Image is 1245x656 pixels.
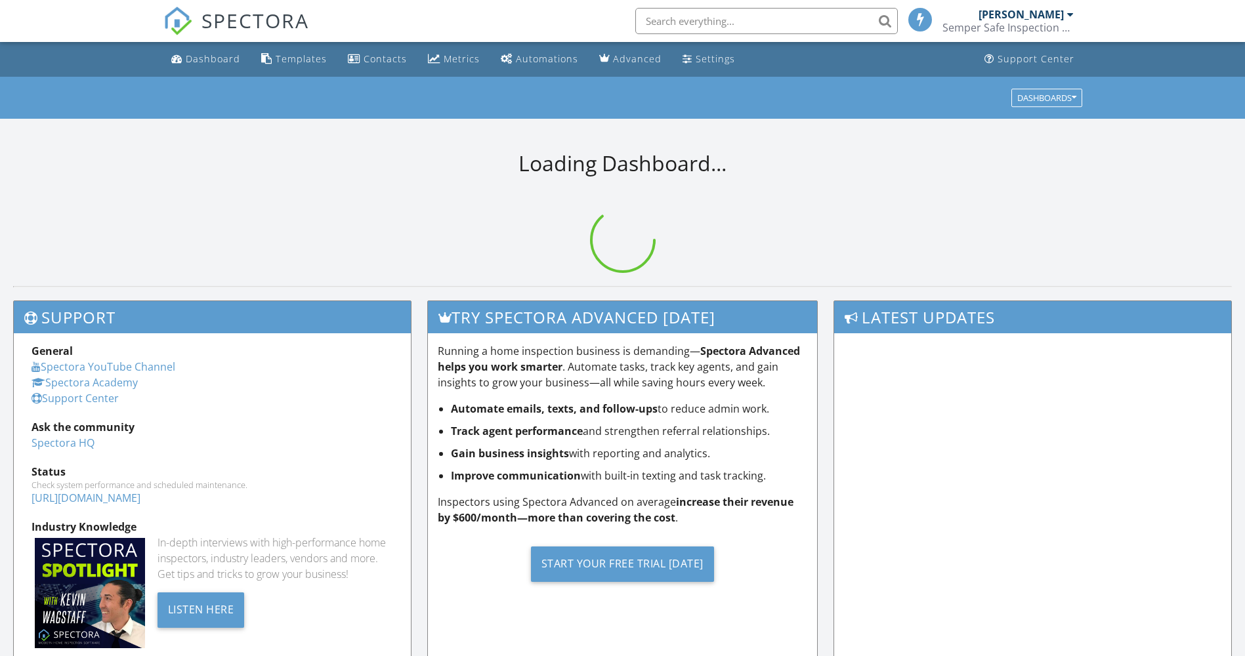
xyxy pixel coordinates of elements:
[451,401,807,417] li: to reduce admin work.
[834,301,1231,333] h3: Latest Updates
[1011,89,1082,107] button: Dashboards
[158,592,245,628] div: Listen Here
[531,546,714,582] div: Start Your Free Trial [DATE]
[186,52,240,65] div: Dashboard
[428,301,817,333] h3: Try spectora advanced [DATE]
[979,47,1080,72] a: Support Center
[364,52,407,65] div: Contacts
[979,8,1064,21] div: [PERSON_NAME]
[32,491,140,505] a: [URL][DOMAIN_NAME]
[516,52,578,65] div: Automations
[14,301,411,333] h3: Support
[32,436,95,450] a: Spectora HQ
[423,47,485,72] a: Metrics
[166,47,245,72] a: Dashboard
[32,419,393,435] div: Ask the community
[451,424,583,438] strong: Track agent performance
[276,52,327,65] div: Templates
[163,18,309,45] a: SPECTORA
[32,519,393,535] div: Industry Knowledge
[594,47,667,72] a: Advanced
[451,445,807,461] li: with reporting and analytics.
[677,47,740,72] a: Settings
[451,468,581,483] strong: Improve communication
[998,52,1074,65] div: Support Center
[32,359,175,374] a: Spectora YouTube Channel
[32,375,138,390] a: Spectora Academy
[444,52,480,65] div: Metrics
[158,602,245,616] a: Listen Here
[158,535,393,582] div: In-depth interviews with high-performance home inspectors, industry leaders, vendors and more. Ge...
[256,47,332,72] a: Templates
[635,8,898,34] input: Search everything...
[613,52,662,65] div: Advanced
[451,468,807,483] li: with built-in texting and task tracking.
[438,343,807,390] p: Running a home inspection business is demanding— . Automate tasks, track key agents, and gain ins...
[438,536,807,592] a: Start Your Free Trial [DATE]
[438,344,800,374] strong: Spectora Advanced helps you work smarter
[343,47,412,72] a: Contacts
[35,538,145,648] img: Spectoraspolightmain
[163,7,192,35] img: The Best Home Inspection Software - Spectora
[451,423,807,439] li: and strengthen referral relationships.
[496,47,583,72] a: Automations (Basic)
[32,464,393,480] div: Status
[451,401,658,416] strong: Automate emails, texts, and follow-ups
[451,446,569,461] strong: Gain business insights
[32,391,119,405] a: Support Center
[1017,93,1076,102] div: Dashboards
[696,52,735,65] div: Settings
[32,344,73,358] strong: General
[32,480,393,490] div: Check system performance and scheduled maintenance.
[438,494,807,525] p: Inspectors using Spectora Advanced on average .
[438,495,793,525] strong: increase their revenue by $600/month—more than covering the cost
[942,21,1074,34] div: Semper Safe Inspection C.A.
[201,7,309,34] span: SPECTORA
